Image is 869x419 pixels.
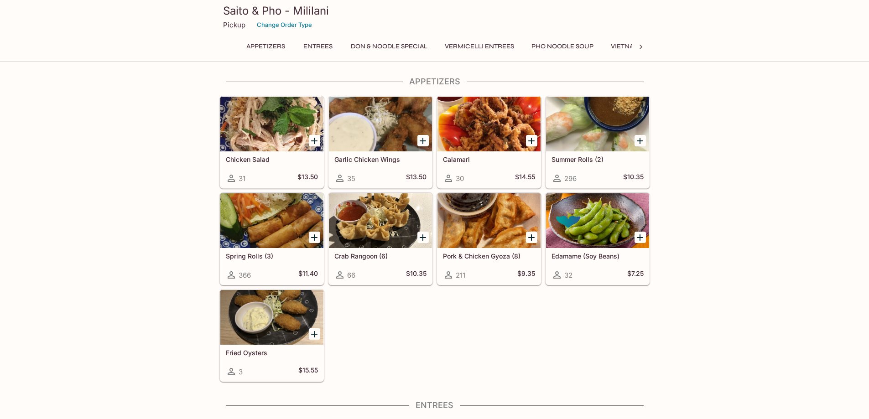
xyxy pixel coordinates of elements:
div: Pork & Chicken Gyoza (8) [437,193,541,248]
span: 31 [239,174,245,183]
a: Crab Rangoon (6)66$10.35 [328,193,432,285]
h5: Calamari [443,155,535,163]
p: Pickup [223,21,245,29]
button: Add Pork & Chicken Gyoza (8) [526,232,537,243]
button: Add Garlic Chicken Wings [417,135,429,146]
h5: $10.35 [623,173,644,184]
h5: $11.40 [298,269,318,280]
button: Don & Noodle Special [346,40,432,53]
h4: Entrees [219,400,650,410]
div: Crab Rangoon (6) [329,193,432,248]
h5: $7.25 [627,269,644,280]
button: Vermicelli Entrees [440,40,519,53]
h5: $15.55 [298,366,318,377]
h5: $9.35 [517,269,535,280]
h5: Fried Oysters [226,349,318,357]
button: Add Calamari [526,135,537,146]
span: 32 [564,271,572,279]
a: Chicken Salad31$13.50 [220,96,324,188]
span: 211 [456,271,465,279]
h4: Appetizers [219,77,650,87]
span: 366 [239,271,251,279]
button: Entrees [297,40,338,53]
h5: $13.50 [297,173,318,184]
h5: Pork & Chicken Gyoza (8) [443,252,535,260]
h5: Summer Rolls (2) [552,155,644,163]
button: Add Spring Rolls (3) [309,232,320,243]
a: Spring Rolls (3)366$11.40 [220,193,324,285]
button: Pho Noodle Soup [526,40,598,53]
div: Chicken Salad [220,97,323,151]
a: Pork & Chicken Gyoza (8)211$9.35 [437,193,541,285]
div: Summer Rolls (2) [546,97,649,151]
div: Fried Oysters [220,290,323,345]
button: Appetizers [241,40,290,53]
span: 66 [347,271,355,279]
button: Add Chicken Salad [309,135,320,146]
a: Fried Oysters3$15.55 [220,290,324,382]
button: Add Crab Rangoon (6) [417,232,429,243]
h5: $14.55 [515,173,535,184]
button: Add Fried Oysters [309,328,320,340]
h5: $10.35 [406,269,427,280]
button: Vietnamese Sandwiches [606,40,702,53]
h5: $13.50 [406,173,427,184]
h3: Saito & Pho - Mililani [223,4,646,18]
span: 296 [564,174,577,183]
h5: Chicken Salad [226,155,318,163]
span: 3 [239,367,243,376]
button: Change Order Type [253,18,316,32]
button: Add Summer Rolls (2) [635,135,646,146]
button: Add Edamame (Soy Beans) [635,232,646,243]
div: Edamame (Soy Beans) [546,193,649,248]
div: Spring Rolls (3) [220,193,323,248]
span: 35 [347,174,355,183]
div: Garlic Chicken Wings [329,97,432,151]
a: Summer Rolls (2)296$10.35 [546,96,650,188]
div: Calamari [437,97,541,151]
a: Garlic Chicken Wings35$13.50 [328,96,432,188]
a: Calamari30$14.55 [437,96,541,188]
h5: Edamame (Soy Beans) [552,252,644,260]
a: Edamame (Soy Beans)32$7.25 [546,193,650,285]
span: 30 [456,174,464,183]
h5: Crab Rangoon (6) [334,252,427,260]
h5: Garlic Chicken Wings [334,155,427,163]
h5: Spring Rolls (3) [226,252,318,260]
